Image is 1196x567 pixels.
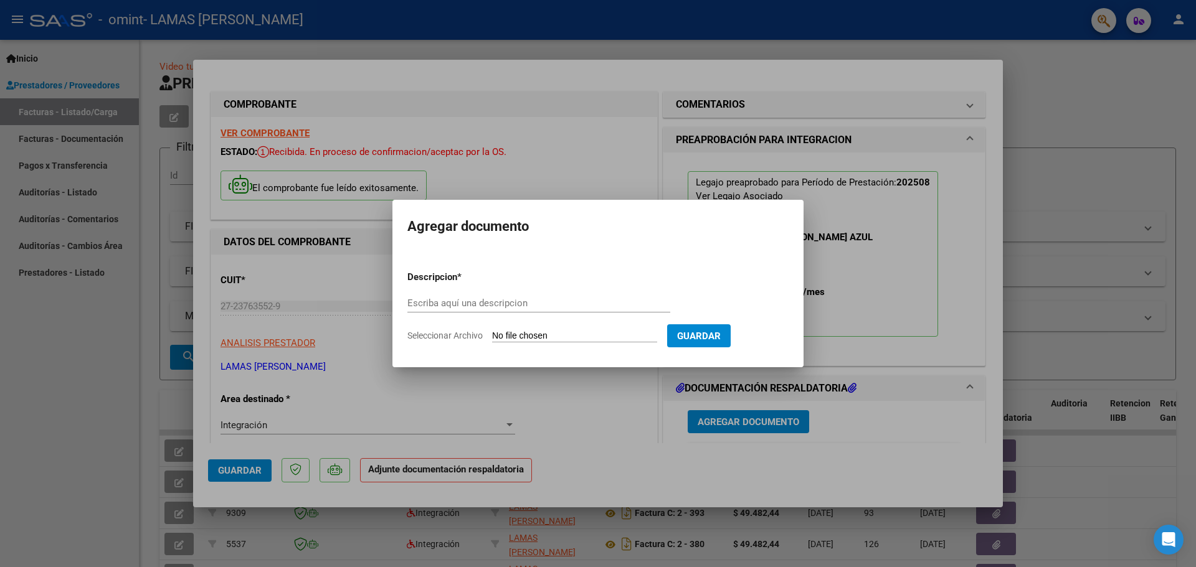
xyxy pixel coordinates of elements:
span: Seleccionar Archivo [407,330,483,340]
h2: Agregar documento [407,215,789,238]
button: Guardar [667,324,731,347]
span: Guardar [677,330,721,342]
p: Descripcion [407,270,522,284]
div: Open Intercom Messenger [1154,525,1184,555]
